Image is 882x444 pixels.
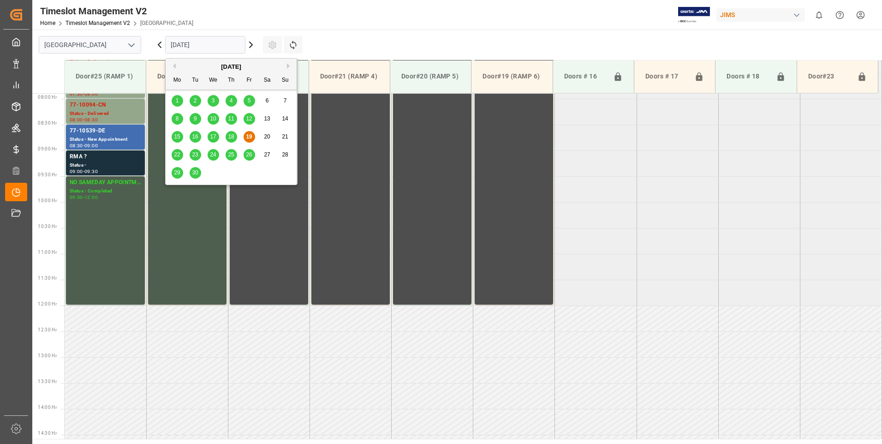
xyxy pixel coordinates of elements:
input: DD.MM.YYYY [165,36,245,54]
span: 08:00 Hr [38,95,57,100]
div: JIMS [716,8,805,22]
span: 11:30 Hr [38,276,57,281]
div: Choose Monday, September 1st, 2025 [172,95,183,107]
div: Door#23 [805,68,853,85]
span: 16 [192,133,198,140]
div: Choose Sunday, September 21st, 2025 [280,131,291,143]
div: Choose Monday, September 8th, 2025 [172,113,183,125]
div: Choose Thursday, September 11th, 2025 [226,113,237,125]
span: 30 [192,169,198,176]
span: 4 [230,97,233,104]
div: - [83,118,84,122]
span: 1 [176,97,179,104]
span: 24 [210,151,216,158]
span: 29 [174,169,180,176]
div: Choose Saturday, September 20th, 2025 [262,131,273,143]
div: Status - Completed [70,187,141,195]
span: 11 [228,115,234,122]
div: Choose Tuesday, September 16th, 2025 [190,131,201,143]
div: Door#21 (RAMP 4) [316,68,382,85]
div: Th [226,75,237,86]
span: 11:00 Hr [38,250,57,255]
span: 21 [282,133,288,140]
div: 12:00 [84,195,98,199]
div: - [83,92,84,96]
span: 08:30 Hr [38,120,57,126]
div: [DATE] [166,62,297,72]
button: open menu [124,38,138,52]
span: 27 [264,151,270,158]
span: 09:30 Hr [38,172,57,177]
span: 14:30 Hr [38,431,57,436]
div: - [83,195,84,199]
span: 5 [248,97,251,104]
button: Next Month [287,63,292,69]
div: Choose Wednesday, September 3rd, 2025 [208,95,219,107]
div: Doors # 17 [642,68,691,85]
button: Previous Month [170,63,176,69]
span: 14:00 Hr [38,405,57,410]
div: Choose Monday, September 29th, 2025 [172,167,183,179]
div: Choose Wednesday, September 17th, 2025 [208,131,219,143]
span: 18 [228,133,234,140]
div: Door#24 (RAMP 2) [154,68,220,85]
span: 13:30 Hr [38,379,57,384]
input: Type to search/select [39,36,141,54]
div: Door#20 (RAMP 5) [398,68,464,85]
div: 08:00 [84,92,98,96]
div: We [208,75,219,86]
div: 08:30 [84,118,98,122]
div: Door#25 (RAMP 1) [72,68,138,85]
div: Status - New Appointment [70,136,141,144]
a: Home [40,20,55,26]
span: 22 [174,151,180,158]
div: Choose Saturday, September 13th, 2025 [262,113,273,125]
span: 09:00 Hr [38,146,57,151]
span: 9 [194,115,197,122]
div: Choose Monday, September 22nd, 2025 [172,149,183,161]
div: Mo [172,75,183,86]
div: 77-10539-DE [70,126,141,136]
div: Choose Wednesday, September 10th, 2025 [208,113,219,125]
span: 12 [246,115,252,122]
span: 12:30 Hr [38,327,57,332]
div: 09:00 [84,144,98,148]
div: month 2025-09 [168,92,294,182]
span: 10:00 Hr [38,198,57,203]
div: Choose Sunday, September 7th, 2025 [280,95,291,107]
span: 8 [176,115,179,122]
div: Choose Friday, September 12th, 2025 [244,113,255,125]
a: Timeslot Management V2 [66,20,130,26]
span: 13 [264,115,270,122]
div: NO SAMEDAY APPOINTMENT [70,178,141,187]
div: Choose Tuesday, September 9th, 2025 [190,113,201,125]
div: Status - [70,162,141,169]
span: 7 [284,97,287,104]
div: Choose Wednesday, September 24th, 2025 [208,149,219,161]
span: 17 [210,133,216,140]
button: show 0 new notifications [809,5,829,25]
div: Choose Sunday, September 14th, 2025 [280,113,291,125]
span: 14 [282,115,288,122]
div: 07:30 [70,92,83,96]
span: 3 [212,97,215,104]
div: Choose Tuesday, September 2nd, 2025 [190,95,201,107]
span: 25 [228,151,234,158]
div: Doors # 18 [723,68,772,85]
div: Choose Sunday, September 28th, 2025 [280,149,291,161]
span: 10 [210,115,216,122]
div: 09:00 [70,169,83,174]
span: 13:00 Hr [38,353,57,358]
div: Sa [262,75,273,86]
span: 28 [282,151,288,158]
span: 10:30 Hr [38,224,57,229]
span: 6 [266,97,269,104]
span: 2 [194,97,197,104]
div: Choose Saturday, September 6th, 2025 [262,95,273,107]
span: 23 [192,151,198,158]
div: Choose Monday, September 15th, 2025 [172,131,183,143]
img: Exertis%20JAM%20-%20Email%20Logo.jpg_1722504956.jpg [678,7,710,23]
div: RMA ? [70,152,141,162]
div: Tu [190,75,201,86]
span: 26 [246,151,252,158]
